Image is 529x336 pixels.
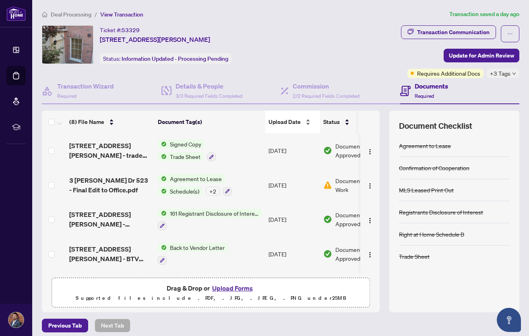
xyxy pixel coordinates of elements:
span: Drag & Drop orUpload FormsSupported files include .PDF, .JPG, .JPEG, .PNG under25MB [52,278,370,308]
th: Document Tag(s) [155,111,265,133]
div: Registrants Disclosure of Interest [399,208,483,216]
img: Status Icon [158,140,167,148]
img: Logo [367,251,373,258]
span: Document Checklist [399,120,472,132]
button: Logo [364,144,376,157]
span: Deal Processing [51,11,91,18]
span: Previous Tab [48,319,82,332]
span: Agreement to Lease [167,174,225,183]
button: Logo [364,247,376,260]
button: Status IconAgreement to LeaseStatus IconSchedule(s)+2 [158,174,232,196]
span: [STREET_ADDRESS][PERSON_NAME] [100,35,210,44]
td: [DATE] [265,133,320,168]
img: Logo [367,148,373,155]
button: Next Tab [95,319,130,332]
div: Trade Sheet [399,252,430,261]
p: Supported files include .PDF, .JPG, .JPEG, .PNG under 25 MB [57,293,365,303]
th: Status [320,111,388,133]
th: (8) File Name [66,111,155,133]
div: Right at Home Schedule B [399,230,464,239]
span: View Transaction [100,11,143,18]
span: Status [323,117,340,126]
span: Document Approved [335,210,385,228]
button: Status Icon161 Registrant Disclosure of Interest - Disposition ofProperty [158,209,262,231]
span: [STREET_ADDRESS][PERSON_NAME] - trade sheet - [PERSON_NAME] to Review-signed.pdf [69,141,151,160]
span: Document Approved [335,142,385,159]
img: Logo [367,183,373,189]
img: Profile Icon [8,312,24,328]
span: [STREET_ADDRESS][PERSON_NAME] - Disclosure signed - Send to office.pdf [69,210,151,229]
button: Transaction Communication [401,25,496,39]
span: [STREET_ADDRESS][PERSON_NAME] - BTV letter.pdf [69,244,151,264]
span: Requires Additional Docs [417,69,480,78]
span: 161 Registrant Disclosure of Interest - Disposition ofProperty [167,209,262,218]
div: Status: [100,53,231,64]
span: Trade Sheet [167,152,204,161]
span: Upload Date [269,117,301,126]
div: + 2 [206,187,220,196]
span: Drag & Drop or [167,283,255,293]
button: Open asap [497,308,521,332]
span: Schedule(s) [167,187,203,196]
button: Upload Forms [210,283,255,293]
img: Document Status [323,146,332,155]
span: Document Approved [335,245,385,263]
span: ellipsis [507,31,513,37]
img: logo [6,6,26,21]
h4: Transaction Wizard [57,81,114,91]
button: Status IconSigned CopyStatus IconTrade Sheet [158,140,216,161]
span: (8) File Name [69,117,104,126]
span: Required [415,93,434,99]
td: [DATE] [265,237,320,271]
img: Status Icon [158,187,167,196]
span: 3/3 Required Fields Completed [176,93,242,99]
th: Upload Date [265,111,320,133]
h4: Commission [293,81,360,91]
div: Confirmation of Cooperation [399,163,469,172]
span: 3 [PERSON_NAME] Dr 523 - Final Edit to Office.pdf [69,175,151,195]
div: Ticket #: [100,25,140,35]
td: [DATE] [265,168,320,202]
span: down [512,72,516,76]
img: Document Status [323,181,332,190]
button: Previous Tab [42,319,88,332]
button: Logo [364,179,376,192]
img: IMG-C12385785_1.jpg [42,26,93,64]
span: Back to Vendor Letter [167,243,228,252]
div: MLS Leased Print Out [399,186,454,194]
img: Document Status [323,215,332,224]
span: Signed Copy [167,140,205,148]
td: [DATE] [265,202,320,237]
span: Required [57,93,76,99]
li: / [95,10,97,19]
div: Agreement to Lease [399,141,451,150]
img: Status Icon [158,209,167,218]
div: Transaction Communication [417,26,490,39]
img: Status Icon [158,243,167,252]
button: Update for Admin Review [444,49,519,62]
img: Status Icon [158,174,167,183]
span: +3 Tags [490,69,510,78]
img: Document Status [323,249,332,258]
span: 2/2 Required Fields Completed [293,93,360,99]
img: Status Icon [158,152,167,161]
h4: Details & People [176,81,242,91]
span: Update for Admin Review [449,49,514,62]
article: Transaction saved a day ago [449,10,519,19]
span: Information Updated - Processing Pending [122,55,228,62]
button: Logo [364,213,376,226]
span: home [42,12,48,17]
button: Status IconBack to Vendor Letter [158,243,228,265]
img: Logo [367,217,373,224]
span: Document Needs Work [335,176,385,194]
span: 53329 [122,27,140,34]
h4: Documents [415,81,448,91]
td: [DATE] [265,271,320,306]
